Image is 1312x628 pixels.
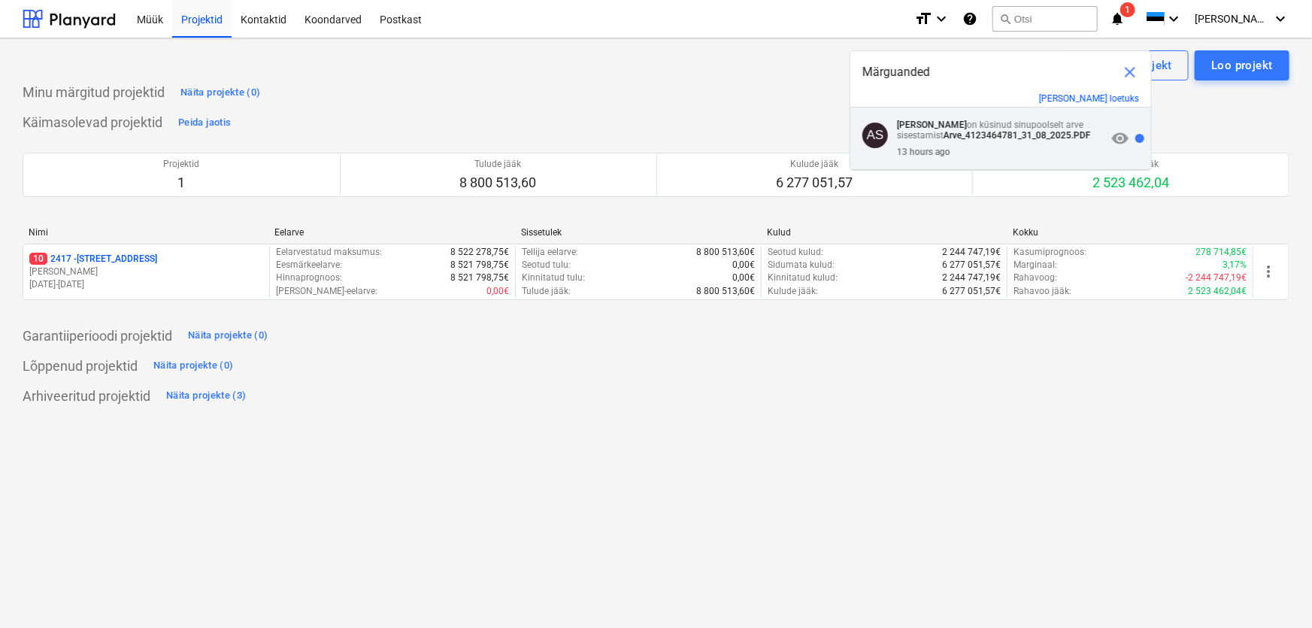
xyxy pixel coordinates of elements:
p: [PERSON_NAME]-eelarve : [276,285,377,298]
p: Garantiiperioodi projektid [23,327,172,345]
button: Näita projekte (3) [162,384,250,408]
p: Kinnitatud kulud : [768,272,838,284]
p: 8 521 798,75€ [450,259,509,272]
button: Näita projekte (0) [150,354,238,378]
p: Eesmärkeelarve : [276,259,342,272]
p: 2 523 462,04€ [1188,285,1247,298]
span: 1 [1120,2,1135,17]
span: 10 [29,253,47,265]
div: Nimi [29,227,262,238]
p: Kasumiprognoos : [1014,246,1086,259]
p: Seotud tulu : [522,259,571,272]
i: keyboard_arrow_down [1165,10,1183,28]
p: 8 521 798,75€ [450,272,509,284]
p: 8 522 278,75€ [450,246,509,259]
p: 2 244 747,19€ [942,272,1001,284]
p: Eelarvestatud maksumus : [276,246,382,259]
button: Loo projekt [1195,50,1289,80]
div: Loo projekt [1211,56,1273,75]
div: Kokku [1014,227,1247,238]
p: 8 800 513,60 [460,174,537,192]
p: 1 [163,174,199,192]
div: 13 hours ago [897,147,950,157]
p: Lõppenud projektid [23,357,138,375]
div: Peida jaotis [178,114,231,132]
p: Kulude jääk : [768,285,818,298]
p: 2 244 747,19€ [942,246,1001,259]
p: Arhiveeritud projektid [23,387,150,405]
p: on küsinud sinupoolselt arve sisestamist [897,120,1107,141]
p: 0,00€ [486,285,509,298]
button: [PERSON_NAME] loetuks [1039,93,1139,104]
p: 3,17% [1223,259,1247,272]
div: Näita projekte (0) [180,84,261,102]
strong: [PERSON_NAME] [897,120,967,130]
p: Tulude jääk [460,158,537,171]
p: Käimasolevad projektid [23,114,162,132]
p: Seotud kulud : [768,246,823,259]
p: 6 277 051,57 [776,174,853,192]
button: Otsi [992,6,1098,32]
p: Rahavoo jääk : [1014,285,1071,298]
div: Näita projekte (0) [188,327,268,344]
p: Kulude jääk [776,158,853,171]
p: 0,00€ [732,272,755,284]
div: Näita projekte (3) [166,387,247,405]
div: 102417 -[STREET_ADDRESS][PERSON_NAME][DATE]-[DATE] [29,253,263,291]
p: Tellija eelarve : [522,246,578,259]
button: Näita projekte (0) [184,324,272,348]
div: Aare Saliste [862,123,888,148]
p: 2 523 462,04 [1092,174,1169,192]
p: 2417 - [STREET_ADDRESS] [29,253,157,265]
span: Märguanded [862,63,930,81]
p: 0,00€ [732,259,755,272]
p: 8 800 513,60€ [696,285,755,298]
div: Eelarve [274,227,508,238]
p: [PERSON_NAME] [29,265,263,278]
p: 6 277 051,57€ [942,259,1001,272]
p: [DATE] - [DATE] [29,278,263,291]
span: AS [867,128,884,142]
p: Rahavoog : [1014,272,1057,284]
div: Sissetulek [521,227,755,238]
p: Minu märgitud projektid [23,83,165,102]
strong: Arve_4123464781_31_08_2025.PDF [944,130,1091,141]
p: Marginaal : [1014,259,1057,272]
span: close [1121,63,1139,81]
p: -2 244 747,19€ [1186,272,1247,284]
p: 6 277 051,57€ [942,285,1001,298]
p: Hinnaprognoos : [276,272,342,284]
p: Tulude jääk : [522,285,571,298]
i: keyboard_arrow_down [1271,10,1289,28]
p: Projektid [163,158,199,171]
span: visibility [1111,129,1129,147]
span: more_vert [1259,262,1277,281]
p: Sidumata kulud : [768,259,835,272]
p: 8 800 513,60€ [696,246,755,259]
span: [PERSON_NAME] [1195,13,1270,25]
button: Peida jaotis [174,111,235,135]
button: Näita projekte (0) [177,80,265,105]
iframe: Chat Widget [1237,556,1312,628]
p: Kinnitatud tulu : [522,272,585,284]
div: Kulud [767,227,1001,238]
div: Näita projekte (0) [153,357,234,375]
p: 278 714,85€ [1195,246,1247,259]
